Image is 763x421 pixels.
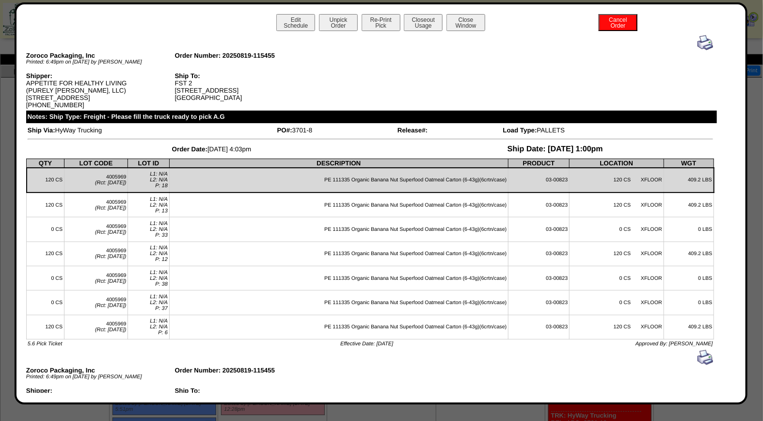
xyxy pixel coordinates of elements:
td: 0 CS XFLOOR [570,266,664,290]
td: 120 CS [27,242,64,266]
div: FST 2 [STREET_ADDRESS] [GEOGRAPHIC_DATA] [175,387,323,416]
span: Approved By: [PERSON_NAME] [636,341,713,347]
button: Re-PrintPick [362,14,400,31]
span: L1: N/A L2: N/A P: 6 [150,318,168,336]
td: 0 CS [27,291,64,315]
span: 5.6 Pick Ticket [28,341,62,347]
span: L1: N/A L2: N/A P: 37 [150,294,168,311]
td: 120 CS [27,315,64,339]
td: 120 CS XFLOOR [570,315,664,339]
td: PE 111335 Organic Banana Nut Superfood Oatmeal Carton (6-43g)(6crtn/case) [169,266,508,290]
span: Order Date: [172,146,207,153]
th: LOT CODE [64,159,127,168]
td: 03-00823 [509,242,570,266]
span: Release#: [397,127,428,134]
td: 4005969 [64,315,127,339]
td: 0 LBS [664,217,714,242]
span: Load Type: [503,127,537,134]
th: DESCRIPTION [169,159,508,168]
div: Printed: 6:49pm on [DATE] by [PERSON_NAME] [26,374,175,380]
td: 4005969 [64,168,127,193]
td: 03-00823 [509,217,570,242]
td: 4005969 [64,242,127,266]
th: WGT [664,159,714,168]
div: Shipper: [26,72,175,80]
td: 120 CS XFLOOR [570,168,664,193]
span: L1: N/A L2: N/A P: 12 [150,245,168,262]
td: 0 CS [27,217,64,242]
td: 4005969 [64,291,127,315]
span: L1: N/A L2: N/A P: 13 [150,196,168,214]
td: [DATE] 4:03pm [27,145,396,154]
span: Effective Date: [DATE] [340,341,393,347]
span: L1: N/A L2: N/A P: 33 [150,221,168,238]
td: 4005969 [64,266,127,290]
div: Printed: 6:49pm on [DATE] by [PERSON_NAME] [26,59,175,65]
td: HyWay Trucking [27,126,276,134]
div: FST 2 [STREET_ADDRESS] [GEOGRAPHIC_DATA] [175,72,323,101]
td: PE 111335 Organic Banana Nut Superfood Oatmeal Carton (6-43g)(6crtn/case) [169,242,508,266]
td: PE 111335 Organic Banana Nut Superfood Oatmeal Carton (6-43g)(6crtn/case) [169,291,508,315]
td: 409.2 LBS [664,193,714,217]
span: (Rct: [DATE]) [95,229,127,235]
th: PRODUCT [509,159,570,168]
img: print.gif [698,35,713,50]
span: (Rct: [DATE]) [95,327,127,333]
span: Ship Via: [28,127,55,134]
div: Ship To: [175,72,323,80]
td: 4005969 [64,217,127,242]
div: Zoroco Packaging, Inc [26,52,175,59]
a: CloseWindow [445,22,486,29]
td: 03-00823 [509,315,570,339]
div: Notes: Ship Type: Freight - Please fill the truck ready to pick A.G [26,111,717,123]
td: PE 111335 Organic Banana Nut Superfood Oatmeal Carton (6-43g)(6crtn/case) [169,315,508,339]
td: 120 CS XFLOOR [570,242,664,266]
div: Zoroco Packaging, Inc [26,367,175,374]
td: 03-00823 [509,168,570,193]
span: (Rct: [DATE]) [95,278,127,284]
td: 0 CS [27,266,64,290]
th: LOT ID [128,159,169,168]
div: Ship To: [175,387,323,394]
td: PE 111335 Organic Banana Nut Superfood Oatmeal Carton (6-43g)(6crtn/case) [169,217,508,242]
span: (Rct: [DATE]) [95,254,127,259]
span: L1: N/A L2: N/A P: 18 [150,171,168,189]
td: 03-00823 [509,193,570,217]
button: EditSchedule [276,14,315,31]
td: PE 111335 Organic Banana Nut Superfood Oatmeal Carton (6-43g)(6crtn/case) [169,168,508,193]
td: PALLETS [503,126,714,134]
td: 4005969 [64,193,127,217]
th: LOCATION [570,159,664,168]
span: L1: N/A L2: N/A P: 38 [150,270,168,287]
span: (Rct: [DATE]) [95,303,127,308]
td: 120 CS XFLOOR [570,193,664,217]
span: Ship Date: [DATE] 1:00pm [508,145,603,153]
div: Shipper: [26,387,175,394]
th: QTY [27,159,64,168]
td: 0 CS XFLOOR [570,291,664,315]
td: 409.2 LBS [664,168,714,193]
button: CancelOrder [599,14,637,31]
button: UnpickOrder [319,14,358,31]
td: 03-00823 [509,291,570,315]
button: CloseWindow [446,14,485,31]
td: 03-00823 [509,266,570,290]
div: APPETITE FOR HEALTHY LIVING (PURELY [PERSON_NAME], LLC) [STREET_ADDRESS] [PHONE_NUMBER] [26,72,175,109]
td: 0 LBS [664,291,714,315]
td: 3701-8 [277,126,396,134]
td: 409.2 LBS [664,315,714,339]
span: (Rct: [DATE]) [95,180,127,186]
td: 0 LBS [664,266,714,290]
span: (Rct: [DATE]) [95,205,127,211]
div: Order Number: 20250819-115455 [175,367,323,374]
td: 409.2 LBS [664,242,714,266]
img: print.gif [698,350,713,365]
td: 120 CS [27,168,64,193]
td: PE 111335 Organic Banana Nut Superfood Oatmeal Carton (6-43g)(6crtn/case) [169,193,508,217]
td: 0 CS XFLOOR [570,217,664,242]
span: PO#: [277,127,292,134]
button: CloseoutUsage [404,14,443,31]
div: Order Number: 20250819-115455 [175,52,323,59]
td: 120 CS [27,193,64,217]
